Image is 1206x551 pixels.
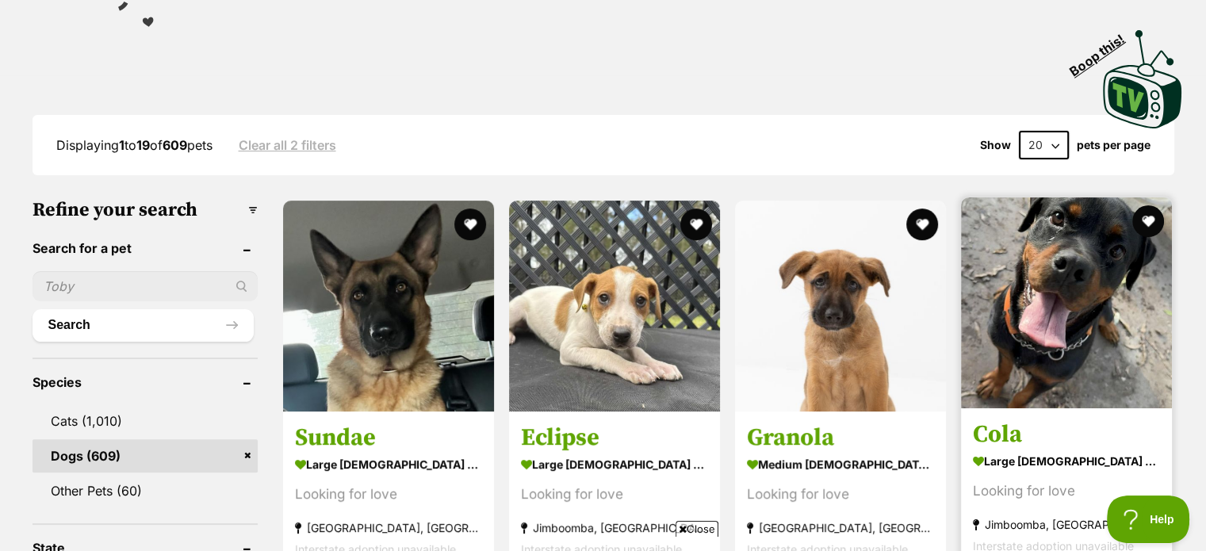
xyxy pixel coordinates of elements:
img: Granola - German Shepherd Dog [735,201,946,411]
div: Looking for love [973,481,1160,503]
strong: 609 [163,137,187,153]
h3: Refine your search [33,199,258,221]
a: Clear all 2 filters [239,138,336,152]
strong: large [DEMOGRAPHIC_DATA] Dog [973,450,1160,473]
label: pets per page [1077,139,1150,151]
h3: Eclipse [521,423,708,453]
button: favourite [1133,205,1165,237]
div: Looking for love [521,484,708,506]
strong: 19 [136,137,150,153]
a: Cats (1,010) [33,404,258,438]
img: Eclipse - Bull Arab Dog [509,201,720,411]
strong: 1 [119,137,124,153]
a: Other Pets (60) [33,474,258,507]
h3: Cola [973,420,1160,450]
strong: medium [DEMOGRAPHIC_DATA] Dog [747,453,934,476]
span: Displaying to of pets [56,137,212,153]
strong: large [DEMOGRAPHIC_DATA] Dog [295,453,482,476]
h3: Granola [747,423,934,453]
iframe: Help Scout Beacon - Open [1107,496,1190,543]
a: Boop this! [1103,16,1182,132]
h3: Sundae [295,423,482,453]
header: Species [33,375,258,389]
button: favourite [906,209,938,240]
header: Search for a pet [33,241,258,255]
strong: Jimboomba, [GEOGRAPHIC_DATA] [973,515,1160,536]
div: Looking for love [747,484,934,506]
img: Sundae - German Shepherd Dog [283,201,494,411]
img: PetRescue TV logo [1103,30,1182,128]
div: Looking for love [295,484,482,506]
strong: Jimboomba, [GEOGRAPHIC_DATA] [521,518,708,539]
button: favourite [680,209,712,240]
button: Search [33,309,255,341]
strong: [GEOGRAPHIC_DATA], [GEOGRAPHIC_DATA] [295,518,482,539]
button: favourite [454,209,486,240]
span: Boop this! [1067,21,1140,78]
img: Cola - Rottweiler Dog [961,197,1172,408]
a: Dogs (609) [33,439,258,473]
strong: large [DEMOGRAPHIC_DATA] Dog [521,453,708,476]
input: Toby [33,271,258,301]
strong: [GEOGRAPHIC_DATA], [GEOGRAPHIC_DATA] [747,518,934,539]
span: Show [980,139,1011,151]
span: Close [676,521,718,537]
